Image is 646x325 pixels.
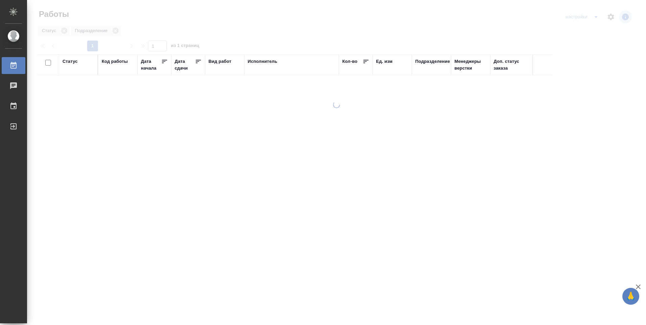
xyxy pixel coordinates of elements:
[175,58,195,72] div: Дата сдачи
[63,58,78,65] div: Статус
[141,58,161,72] div: Дата начала
[376,58,393,65] div: Ед. изм
[208,58,231,65] div: Вид работ
[248,58,277,65] div: Исполнитель
[494,58,529,72] div: Доп. статус заказа
[102,58,128,65] div: Код работы
[415,58,450,65] div: Подразделение
[342,58,357,65] div: Кол-во
[454,58,487,72] div: Менеджеры верстки
[622,288,639,305] button: 🙏
[625,289,637,303] span: 🙏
